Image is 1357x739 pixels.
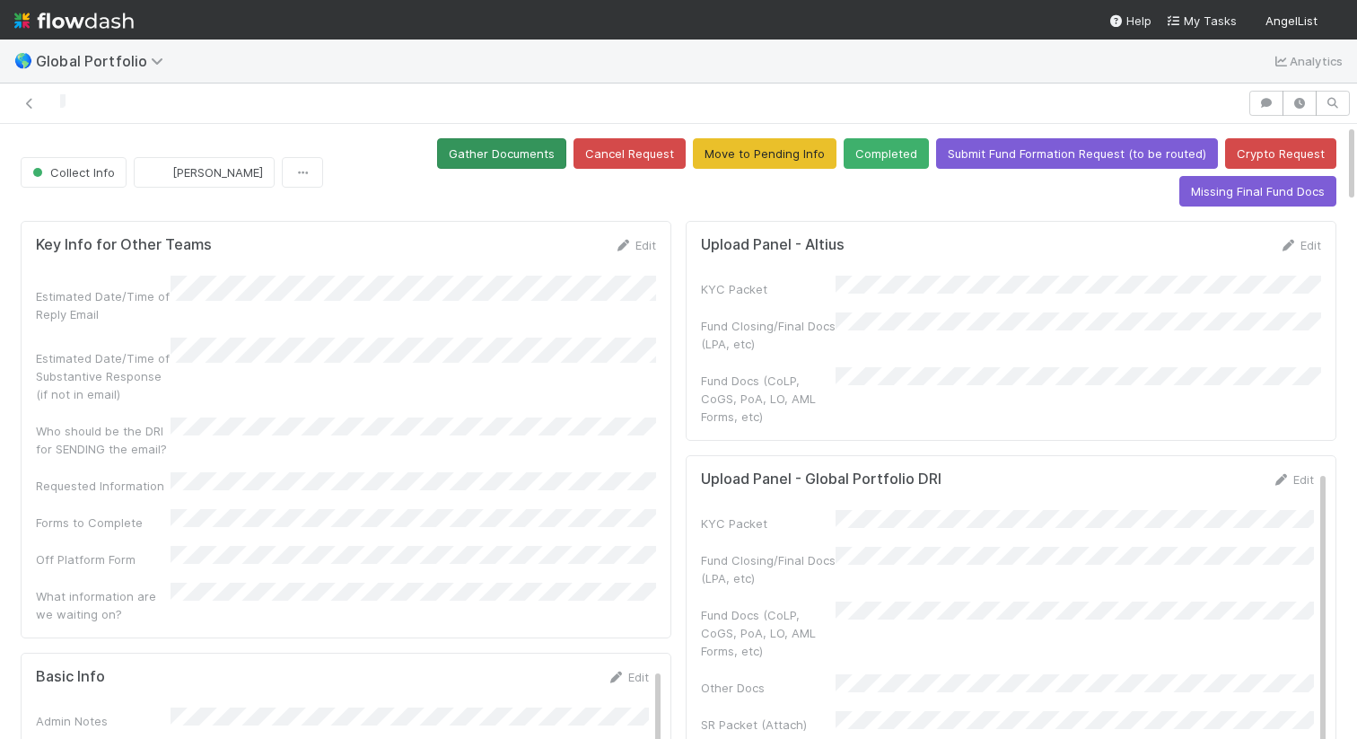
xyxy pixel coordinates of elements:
h5: Upload Panel - Altius [701,236,845,254]
div: Help [1108,12,1151,30]
button: [PERSON_NAME] [134,157,275,188]
div: KYC Packet [701,515,836,532]
div: What information are we waiting on? [36,587,171,623]
img: logo-inverted-e16ddd16eac7371096b0.svg [14,5,134,36]
button: Submit Fund Formation Request (to be routed) [936,138,1218,169]
div: Fund Docs (CoLP, CoGS, PoA, LO, AML Forms, etc) [701,372,836,426]
div: Requested Information [36,477,171,495]
a: Edit [1279,238,1321,252]
span: AngelList [1265,13,1318,28]
h5: Key Info for Other Teams [36,236,212,254]
span: [PERSON_NAME] [172,165,263,180]
span: Global Portfolio [36,52,172,70]
div: Off Platform Form [36,550,171,568]
button: Cancel Request [573,138,686,169]
a: Analytics [1272,50,1343,72]
img: avatar_c584de82-e924-47af-9431-5c284c40472a.png [149,163,167,181]
span: 🌎 [14,53,32,68]
button: Gather Documents [437,138,566,169]
div: Forms to Complete [36,514,171,532]
div: Fund Closing/Final Docs (LPA, etc) [701,551,836,587]
a: Edit [607,670,649,684]
div: Estimated Date/Time of Reply Email [36,287,171,323]
div: Fund Closing/Final Docs (LPA, etc) [701,317,836,353]
div: Fund Docs (CoLP, CoGS, PoA, LO, AML Forms, etc) [701,606,836,660]
span: My Tasks [1166,13,1237,28]
a: Edit [614,238,656,252]
a: Edit [1272,472,1314,487]
div: Other Docs [701,679,836,697]
button: Move to Pending Info [693,138,836,169]
img: avatar_c584de82-e924-47af-9431-5c284c40472a.png [1325,13,1343,31]
div: Admin Notes [36,712,171,730]
h5: Basic Info [36,668,105,686]
div: Estimated Date/Time of Substantive Response (if not in email) [36,349,171,403]
div: SR Packet (Attach) [701,716,836,734]
button: Completed [844,138,929,169]
h5: Upload Panel - Global Portfolio DRI [701,471,941,488]
div: Who should be the DRI for SENDING the email? [36,422,171,458]
button: Missing Final Fund Docs [1179,176,1336,207]
button: Crypto Request [1225,138,1336,169]
div: KYC Packet [701,280,836,298]
a: My Tasks [1166,12,1237,30]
